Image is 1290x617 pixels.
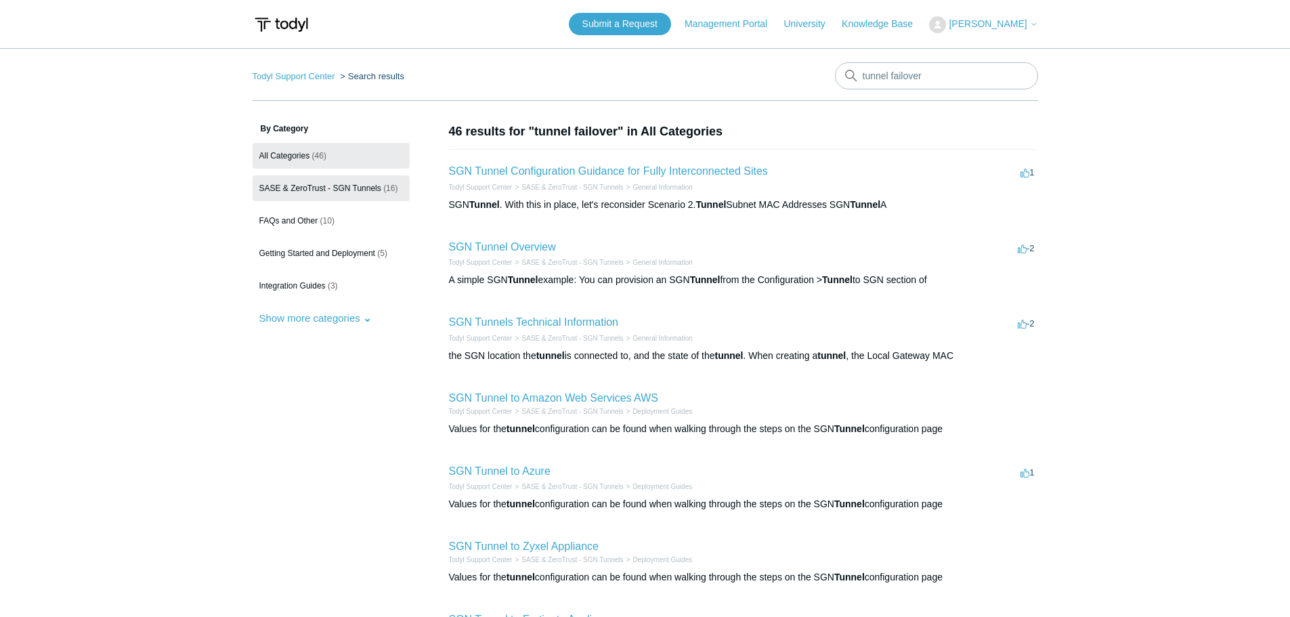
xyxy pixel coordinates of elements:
a: Deployment Guides [632,556,692,563]
div: A simple SGN example: You can provision an SGN from the Configuration > to SGN section of [449,273,1038,287]
a: University [783,17,838,31]
a: Deployment Guides [632,483,692,490]
button: Show more categories [253,305,379,331]
li: Search results [337,71,404,81]
a: SASE & ZeroTrust - SGN Tunnels [521,335,623,342]
a: SGN Tunnel Configuration Guidance for Fully Interconnected Sites [449,165,768,177]
a: SGN Tunnel Overview [449,241,556,253]
a: SASE & ZeroTrust - SGN Tunnels [521,408,623,415]
a: SGN Tunnel to Azure [449,465,551,477]
button: [PERSON_NAME] [929,16,1037,33]
em: Tunnel [469,199,500,210]
a: Todyl Support Center [449,259,513,266]
a: SASE & ZeroTrust - SGN Tunnels [521,556,623,563]
em: tunnel [536,350,565,361]
li: SASE & ZeroTrust - SGN Tunnels [512,182,623,192]
a: Todyl Support Center [449,335,513,342]
span: (46) [312,151,326,161]
span: All Categories [259,151,310,161]
div: the SGN location the is connected to, and the state of the . When creating a , the Local Gateway MAC [449,349,1038,363]
li: Todyl Support Center [449,333,513,343]
a: General Information [632,184,692,191]
a: Submit a Request [569,13,671,35]
a: SGN Tunnel to Zyxel Appliance [449,540,599,552]
h3: By Category [253,123,410,135]
li: SASE & ZeroTrust - SGN Tunnels [512,257,623,268]
span: (16) [383,184,397,193]
span: -2 [1018,243,1035,253]
a: FAQs and Other (10) [253,208,410,234]
img: Todyl Support Center Help Center home page [253,12,310,37]
div: Values for the configuration can be found when walking through the steps on the SGN configuration... [449,422,1038,436]
em: tunnel [507,572,535,582]
a: All Categories (46) [253,143,410,169]
a: Todyl Support Center [449,408,513,415]
span: 1 [1020,167,1034,177]
a: Todyl Support Center [449,556,513,563]
li: Todyl Support Center [253,71,338,81]
em: Tunnel [834,572,865,582]
li: Todyl Support Center [449,406,513,417]
a: SASE & ZeroTrust - SGN Tunnels [521,259,623,266]
a: SASE & ZeroTrust - SGN Tunnels (16) [253,175,410,201]
em: tunnel [507,423,535,434]
a: Integration Guides (3) [253,273,410,299]
em: Tunnel [850,199,880,210]
div: Values for the configuration can be found when walking through the steps on the SGN configuration... [449,497,1038,511]
div: Values for the configuration can be found when walking through the steps on the SGN configuration... [449,570,1038,584]
li: Todyl Support Center [449,555,513,565]
em: Tunnel [696,199,727,210]
span: SASE & ZeroTrust - SGN Tunnels [259,184,381,193]
a: SASE & ZeroTrust - SGN Tunnels [521,184,623,191]
a: Getting Started and Deployment (5) [253,240,410,266]
li: General Information [624,257,693,268]
em: tunnel [715,350,744,361]
a: Knowledge Base [842,17,926,31]
a: Management Portal [685,17,781,31]
a: SASE & ZeroTrust - SGN Tunnels [521,483,623,490]
a: Todyl Support Center [253,71,335,81]
li: General Information [624,182,693,192]
li: SASE & ZeroTrust - SGN Tunnels [512,555,623,565]
li: Todyl Support Center [449,182,513,192]
span: 1 [1020,467,1034,477]
li: SASE & ZeroTrust - SGN Tunnels [512,333,623,343]
li: Todyl Support Center [449,257,513,268]
a: General Information [632,259,692,266]
em: Tunnel [690,274,721,285]
input: Search [835,62,1038,89]
a: SGN Tunnel to Amazon Web Services AWS [449,392,658,404]
li: SASE & ZeroTrust - SGN Tunnels [512,482,623,492]
h1: 46 results for "tunnel failover" in All Categories [449,123,1038,141]
a: Todyl Support Center [449,483,513,490]
span: (10) [320,216,335,226]
span: [PERSON_NAME] [949,18,1027,29]
a: Deployment Guides [632,408,692,415]
em: Tunnel [834,498,865,509]
em: Tunnel [508,274,538,285]
em: tunnel [817,350,846,361]
em: tunnel [507,498,535,509]
li: Todyl Support Center [449,482,513,492]
em: Tunnel [822,274,853,285]
span: Getting Started and Deployment [259,249,375,258]
a: SGN Tunnels Technical Information [449,316,619,328]
a: General Information [632,335,692,342]
li: Deployment Guides [624,406,693,417]
li: Deployment Guides [624,482,693,492]
span: (3) [328,281,338,291]
li: Deployment Guides [624,555,693,565]
em: Tunnel [834,423,865,434]
span: FAQs and Other [259,216,318,226]
a: Todyl Support Center [449,184,513,191]
li: SASE & ZeroTrust - SGN Tunnels [512,406,623,417]
span: -2 [1018,318,1035,328]
div: SGN . With this in place, let's reconsider Scenario 2. Subnet MAC Addresses SGN A [449,198,1038,212]
li: General Information [624,333,693,343]
span: (5) [377,249,387,258]
span: Integration Guides [259,281,326,291]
